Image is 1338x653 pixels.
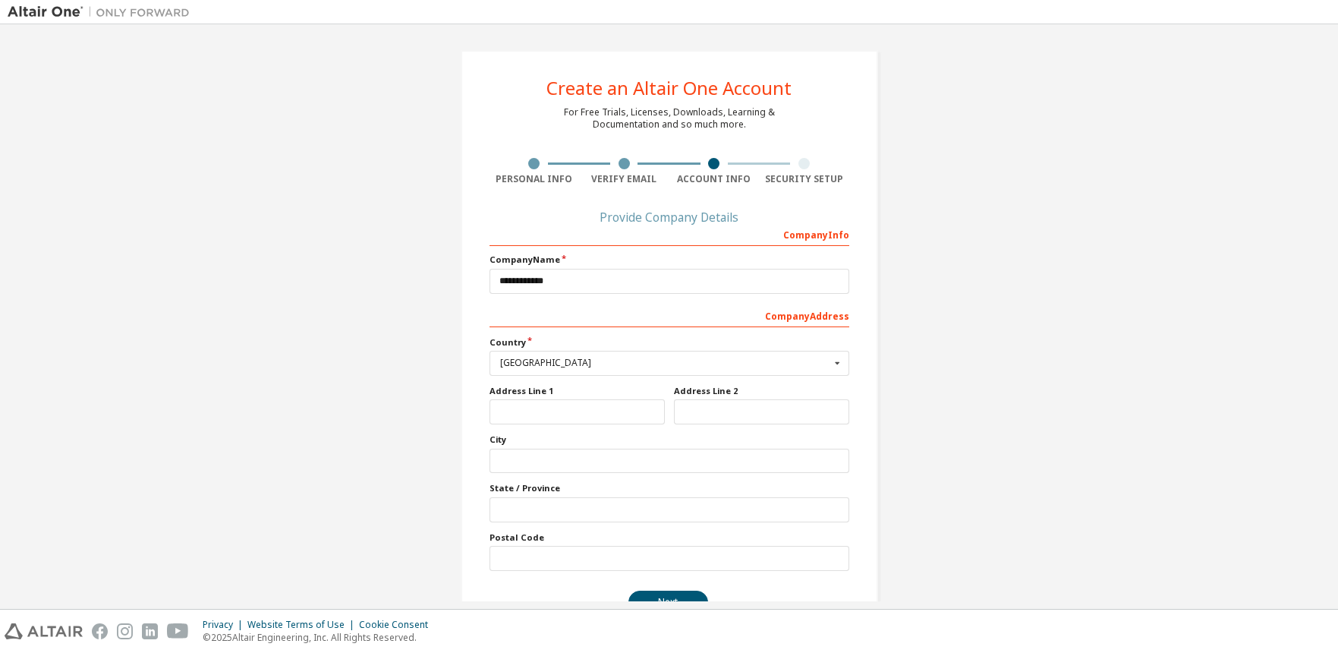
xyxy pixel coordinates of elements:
[117,623,133,639] img: instagram.svg
[490,222,849,246] div: Company Info
[8,5,197,20] img: Altair One
[490,336,849,349] label: Country
[490,385,665,397] label: Address Line 1
[669,173,760,185] div: Account Info
[674,385,849,397] label: Address Line 2
[564,106,775,131] div: For Free Trials, Licenses, Downloads, Learning & Documentation and so much more.
[167,623,189,639] img: youtube.svg
[490,173,580,185] div: Personal Info
[490,303,849,327] div: Company Address
[579,173,669,185] div: Verify Email
[490,213,849,222] div: Provide Company Details
[490,254,849,266] label: Company Name
[247,619,359,631] div: Website Terms of Use
[490,532,849,544] label: Postal Code
[203,619,247,631] div: Privacy
[490,434,849,446] label: City
[628,591,708,614] button: Next
[5,623,83,639] img: altair_logo.svg
[359,619,437,631] div: Cookie Consent
[203,631,437,644] p: © 2025 Altair Engineering, Inc. All Rights Reserved.
[490,482,849,494] label: State / Province
[142,623,158,639] img: linkedin.svg
[500,358,830,368] div: [GEOGRAPHIC_DATA]
[759,173,849,185] div: Security Setup
[92,623,108,639] img: facebook.svg
[546,79,792,97] div: Create an Altair One Account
